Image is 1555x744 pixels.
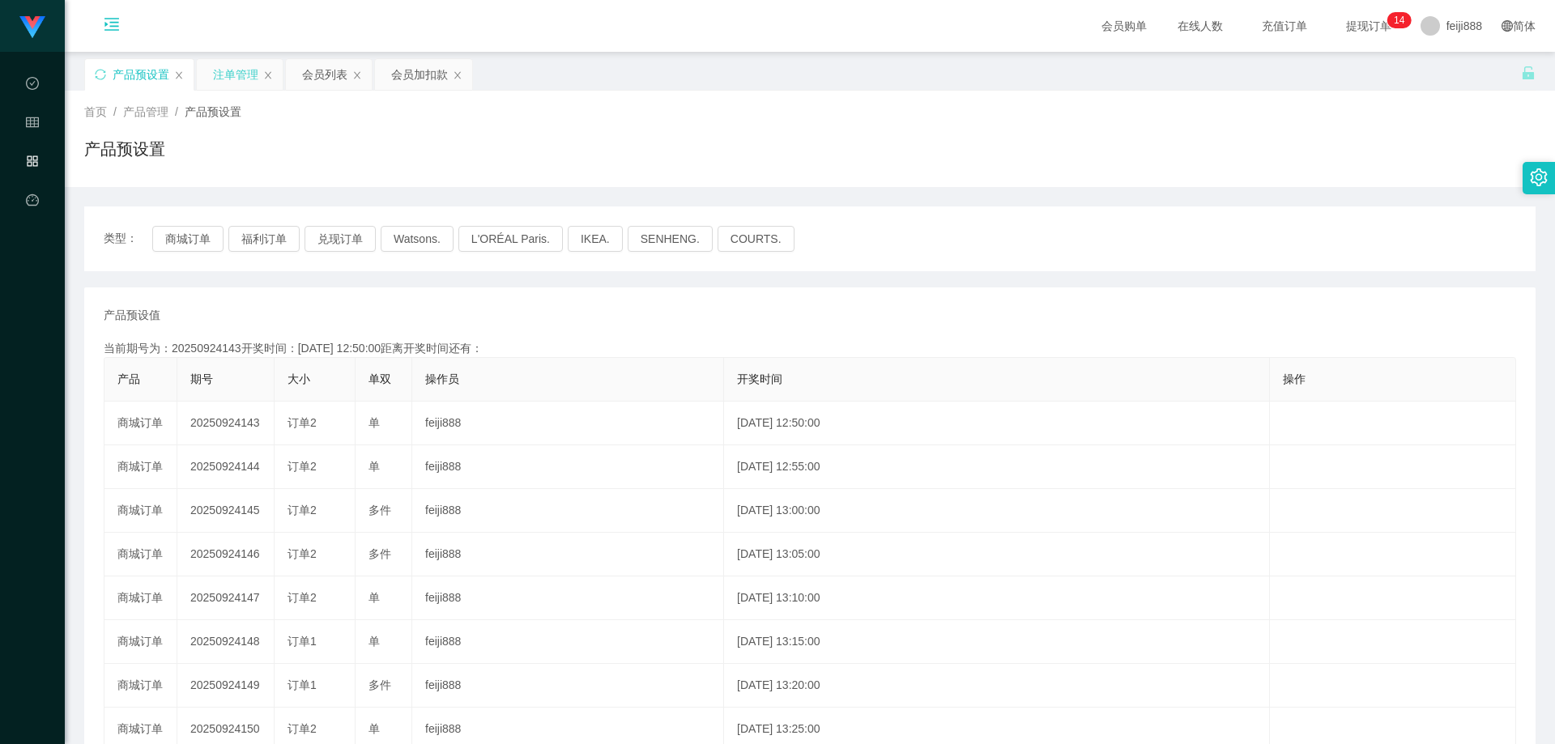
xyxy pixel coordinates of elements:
td: 20250924149 [177,664,275,708]
td: feiji888 [412,664,724,708]
td: [DATE] 13:15:00 [724,620,1270,664]
button: 福利订单 [228,226,300,252]
span: 订单2 [288,460,317,473]
span: 操作 [1283,372,1306,385]
p: 1 [1394,12,1399,28]
td: 20250924143 [177,402,275,445]
td: 20250924147 [177,576,275,620]
span: / [175,105,178,118]
button: L'ORÉAL Paris. [458,226,563,252]
div: 会员列表 [302,59,347,90]
span: / [113,105,117,118]
span: 订单1 [288,635,317,648]
td: 商城订单 [104,664,177,708]
button: SENHENG. [628,226,713,252]
td: [DATE] 12:55:00 [724,445,1270,489]
i: 图标: menu-unfold [84,1,139,53]
span: 首页 [84,105,107,118]
i: 图标: close [352,70,362,80]
span: 在线人数 [1169,20,1231,32]
i: 图标: close [453,70,462,80]
span: 产品管理 [26,155,39,300]
span: 产品预设置 [185,105,241,118]
sup: 14 [1387,12,1411,28]
span: 数据中心 [26,78,39,222]
i: 图标: close [263,70,273,80]
td: [DATE] 13:00:00 [724,489,1270,533]
span: 产品管理 [123,105,168,118]
a: 图标: dashboard平台首页 [26,185,39,348]
td: 20250924148 [177,620,275,664]
span: 类型： [104,226,152,252]
td: [DATE] 12:50:00 [724,402,1270,445]
i: 图标: unlock [1521,66,1536,80]
span: 会员管理 [26,117,39,261]
span: 开奖时间 [737,372,782,385]
td: 商城订单 [104,445,177,489]
span: 多件 [369,678,391,691]
div: 会员加扣款 [391,59,448,90]
div: 产品预设置 [113,59,169,90]
div: 当前期号为：20250924143开奖时间：[DATE] 12:50:00距离开奖时间还有： [104,340,1516,357]
span: 订单1 [288,678,317,691]
td: 商城订单 [104,402,177,445]
p: 4 [1399,12,1405,28]
td: feiji888 [412,533,724,576]
div: 注单管理 [213,59,258,90]
i: 图标: sync [95,69,106,80]
td: 商城订单 [104,489,177,533]
i: 图标: appstore-o [26,147,39,180]
td: [DATE] 13:10:00 [724,576,1270,620]
td: [DATE] 13:20:00 [724,664,1270,708]
td: feiji888 [412,445,724,489]
td: feiji888 [412,402,724,445]
td: feiji888 [412,576,724,620]
span: 操作员 [425,372,459,385]
td: 商城订单 [104,576,177,620]
img: logo.9652507e.png [19,16,45,39]
span: 单 [369,416,380,429]
i: 图标: setting [1530,168,1548,186]
span: 期号 [190,372,213,385]
span: 单双 [369,372,391,385]
span: 单 [369,591,380,604]
td: [DATE] 13:05:00 [724,533,1270,576]
span: 多件 [369,547,391,560]
span: 大小 [288,372,310,385]
span: 订单2 [288,547,317,560]
span: 多件 [369,504,391,517]
td: 商城订单 [104,533,177,576]
td: feiji888 [412,489,724,533]
button: IKEA. [568,226,623,252]
span: 提现订单 [1338,20,1399,32]
h1: 产品预设置 [84,137,165,161]
span: 订单2 [288,722,317,735]
i: 图标: table [26,108,39,141]
button: Watsons. [381,226,454,252]
button: COURTS. [718,226,795,252]
span: 订单2 [288,591,317,604]
i: 图标: global [1502,20,1513,32]
span: 产品 [117,372,140,385]
i: 图标: close [174,70,184,80]
span: 单 [369,635,380,648]
td: 20250924144 [177,445,275,489]
td: 20250924145 [177,489,275,533]
span: 单 [369,460,380,473]
span: 产品预设值 [104,307,160,324]
td: feiji888 [412,620,724,664]
td: 商城订单 [104,620,177,664]
button: 商城订单 [152,226,224,252]
span: 单 [369,722,380,735]
span: 订单2 [288,416,317,429]
span: 充值订单 [1254,20,1315,32]
i: 图标: check-circle-o [26,70,39,102]
button: 兑现订单 [305,226,376,252]
td: 20250924146 [177,533,275,576]
span: 订单2 [288,504,317,517]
